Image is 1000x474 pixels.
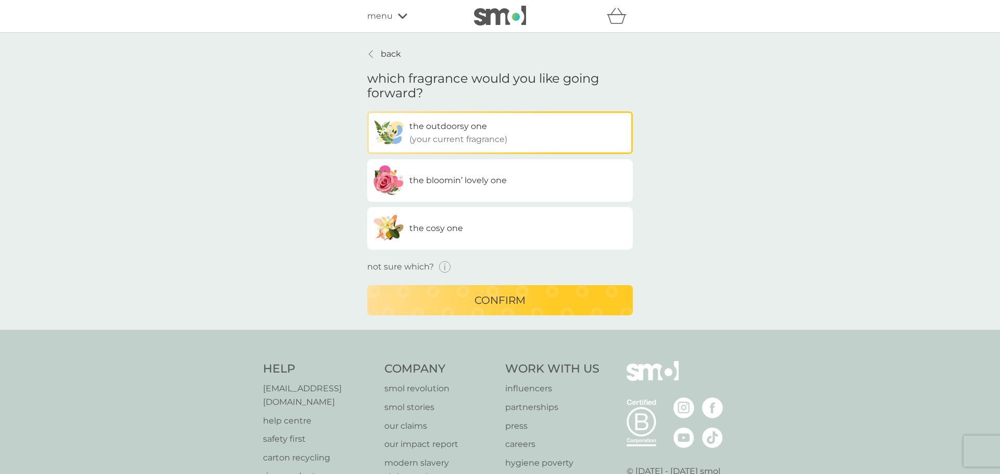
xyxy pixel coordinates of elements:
a: help centre [263,414,374,428]
img: visit the smol Youtube page [673,427,694,448]
a: back [367,47,401,61]
p: back [381,47,401,61]
h4: Company [384,361,495,377]
a: smol stories [384,401,495,414]
a: our claims [384,419,495,433]
h4: Work With Us [505,361,599,377]
a: hygiene poverty [505,456,599,470]
span: menu [367,9,393,23]
span: not sure which? [367,262,434,272]
img: visit the smol Instagram page [673,398,694,418]
span: the cosy one [409,223,463,233]
a: smol revolution [384,382,495,395]
div: basket [607,6,633,27]
a: influencers [505,382,599,395]
h4: Help [263,361,374,377]
h1: which fragrance would you like going forward? [367,71,633,101]
img: smol [474,6,526,25]
img: visit the smol Tiktok page [702,427,723,448]
p: confirm [474,292,526,309]
img: visit the smol Facebook page [702,398,723,418]
span: the outdoorsy one [409,121,487,131]
button: confirm [367,285,633,315]
p: (your current fragrance) [409,133,507,146]
a: safety first [263,432,374,446]
a: our impact report [384,438,495,451]
a: partnerships [505,401,599,414]
a: careers [505,438,599,451]
a: [EMAIL_ADDRESS][DOMAIN_NAME] [263,382,374,408]
img: smol [627,361,679,396]
button: not sure which? [367,260,451,275]
a: carton recycling [263,451,374,465]
a: press [505,419,599,433]
span: the bloomin’ lovely one [409,175,507,185]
